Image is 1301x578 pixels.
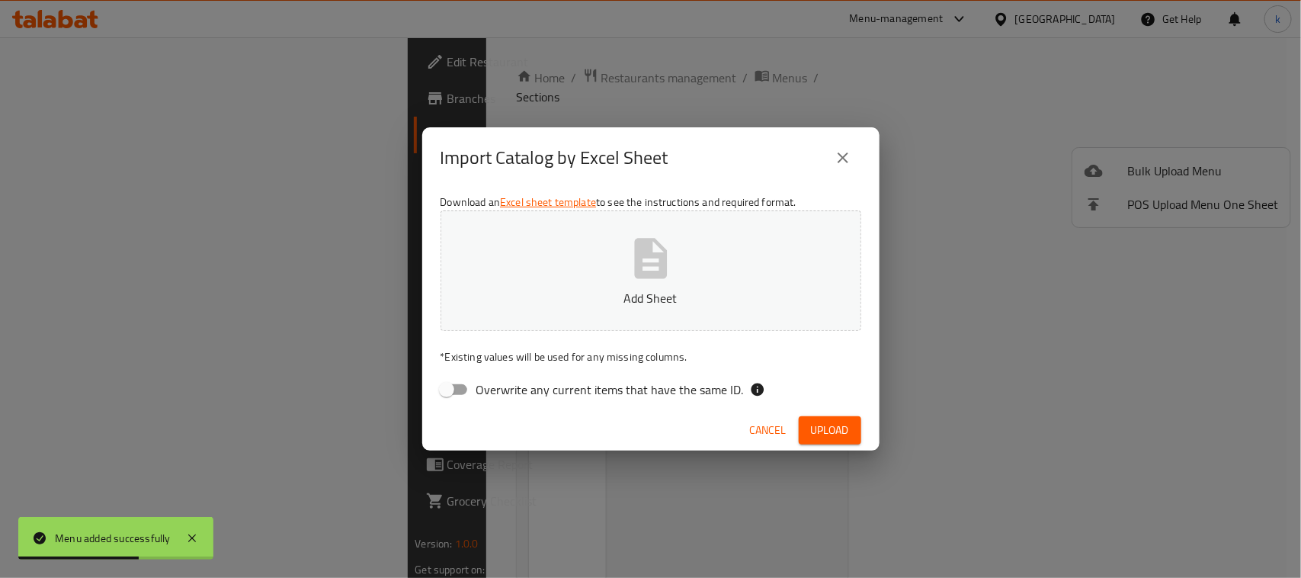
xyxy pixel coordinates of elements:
svg: If the overwrite option isn't selected, then the items that match an existing ID will be ignored ... [750,382,765,397]
button: Upload [799,416,861,445]
span: Overwrite any current items that have the same ID. [476,381,744,399]
span: Cancel [750,421,787,440]
div: Download an to see the instructions and required format. [422,188,880,409]
button: Cancel [744,416,793,445]
a: Excel sheet template [500,192,596,212]
p: Existing values will be used for any missing columns. [441,349,861,364]
h2: Import Catalog by Excel Sheet [441,146,668,170]
button: Add Sheet [441,210,861,331]
div: Menu added successfully [55,530,171,547]
p: Add Sheet [464,289,838,307]
span: Upload [811,421,849,440]
button: close [825,140,861,176]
